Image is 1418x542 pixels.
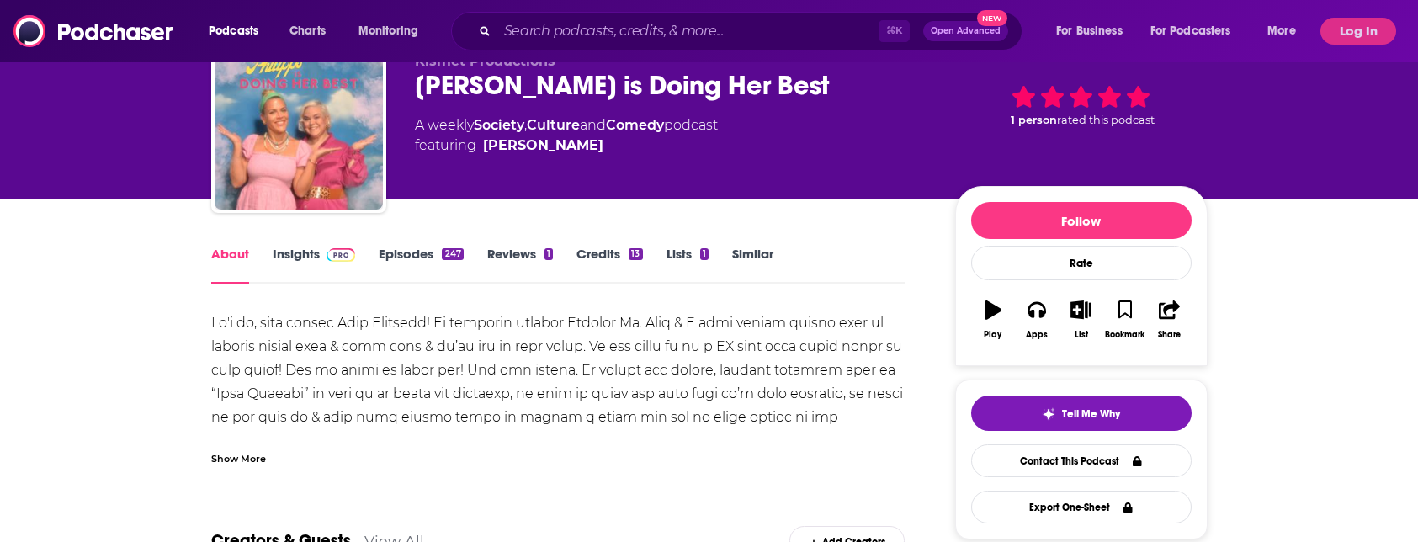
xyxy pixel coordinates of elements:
[732,246,773,284] a: Similar
[629,248,642,260] div: 13
[580,117,606,133] span: and
[209,19,258,43] span: Podcasts
[1256,18,1317,45] button: open menu
[273,246,356,284] a: InsightsPodchaser Pro
[197,18,280,45] button: open menu
[971,396,1192,431] button: tell me why sparkleTell Me Why
[1059,290,1102,350] button: List
[971,246,1192,280] div: Rate
[1103,290,1147,350] button: Bookmark
[1056,19,1123,43] span: For Business
[955,53,1208,157] div: 1 personrated this podcast
[879,20,910,42] span: ⌘ K
[931,27,1001,35] span: Open Advanced
[1015,290,1059,350] button: Apps
[524,117,527,133] span: ,
[289,19,326,43] span: Charts
[358,19,418,43] span: Monitoring
[1075,330,1088,340] div: List
[1044,18,1144,45] button: open menu
[971,290,1015,350] button: Play
[442,248,463,260] div: 247
[527,117,580,133] a: Culture
[1267,19,1296,43] span: More
[483,135,603,156] a: Busy Philipps
[279,18,336,45] a: Charts
[379,246,463,284] a: Episodes247
[1057,114,1155,126] span: rated this podcast
[923,21,1008,41] button: Open AdvancedNew
[1158,330,1181,340] div: Share
[1139,18,1256,45] button: open menu
[211,246,249,284] a: About
[1105,330,1144,340] div: Bookmark
[347,18,440,45] button: open menu
[487,246,553,284] a: Reviews1
[984,330,1001,340] div: Play
[544,248,553,260] div: 1
[700,248,709,260] div: 1
[1026,330,1048,340] div: Apps
[667,246,709,284] a: Lists1
[415,135,718,156] span: featuring
[606,117,664,133] a: Comedy
[327,248,356,262] img: Podchaser Pro
[415,115,718,156] div: A weekly podcast
[1062,407,1120,421] span: Tell Me Why
[497,18,879,45] input: Search podcasts, credits, & more...
[474,117,524,133] a: Society
[971,491,1192,523] button: Export One-Sheet
[467,12,1038,50] div: Search podcasts, credits, & more...
[1150,19,1231,43] span: For Podcasters
[1042,407,1055,421] img: tell me why sparkle
[13,15,175,47] img: Podchaser - Follow, Share and Rate Podcasts
[977,10,1007,26] span: New
[971,444,1192,477] a: Contact This Podcast
[1011,114,1057,126] span: 1 person
[1320,18,1396,45] button: Log In
[971,202,1192,239] button: Follow
[576,246,642,284] a: Credits13
[215,41,383,210] img: Busy Philipps is Doing Her Best
[1147,290,1191,350] button: Share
